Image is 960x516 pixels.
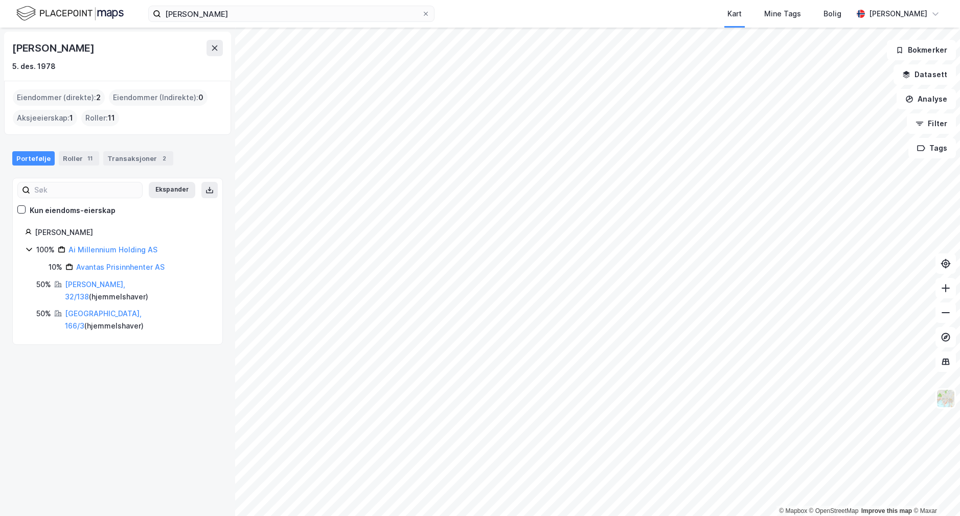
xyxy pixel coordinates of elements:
span: 2 [96,91,101,104]
span: 1 [70,112,73,124]
div: [PERSON_NAME] [869,8,927,20]
div: 50% [36,278,51,291]
button: Analyse [897,89,956,109]
iframe: Chat Widget [909,467,960,516]
a: Avantas Prisinnhenter AS [76,263,165,271]
div: [PERSON_NAME] [12,40,96,56]
a: [PERSON_NAME], 32/138 [65,280,125,301]
button: Datasett [894,64,956,85]
a: Improve this map [861,507,912,514]
div: 11 [85,153,95,163]
div: Roller : [81,110,119,126]
div: 100% [36,244,55,256]
div: 50% [36,308,51,320]
div: Roller [59,151,99,166]
span: 11 [108,112,115,124]
div: Portefølje [12,151,55,166]
div: Eiendommer (Indirekte) : [109,89,208,106]
button: Filter [907,113,956,134]
div: ( hjemmelshaver ) [65,278,210,303]
span: 0 [198,91,203,104]
button: Bokmerker [887,40,956,60]
a: Ai Millennium Holding AS [68,245,157,254]
div: 10% [49,261,62,273]
div: Kart [727,8,742,20]
input: Søk [30,182,142,198]
input: Søk på adresse, matrikkel, gårdeiere, leietakere eller personer [161,6,422,21]
div: Bolig [824,8,841,20]
div: 2 [159,153,169,163]
button: Ekspander [149,182,195,198]
a: OpenStreetMap [809,507,859,514]
img: Z [936,389,955,408]
div: Aksjeeierskap : [13,110,77,126]
div: Transaksjoner [103,151,173,166]
img: logo.f888ab2527a4732fd821a326f86c7f29.svg [16,5,124,22]
a: [GEOGRAPHIC_DATA], 166/3 [65,309,142,330]
div: Mine Tags [764,8,801,20]
div: ( hjemmelshaver ) [65,308,210,332]
div: [PERSON_NAME] [35,226,210,239]
div: Kun eiendoms-eierskap [30,204,116,217]
div: Eiendommer (direkte) : [13,89,105,106]
button: Tags [908,138,956,158]
div: 5. des. 1978 [12,60,56,73]
a: Mapbox [779,507,807,514]
div: Kontrollprogram for chat [909,467,960,516]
